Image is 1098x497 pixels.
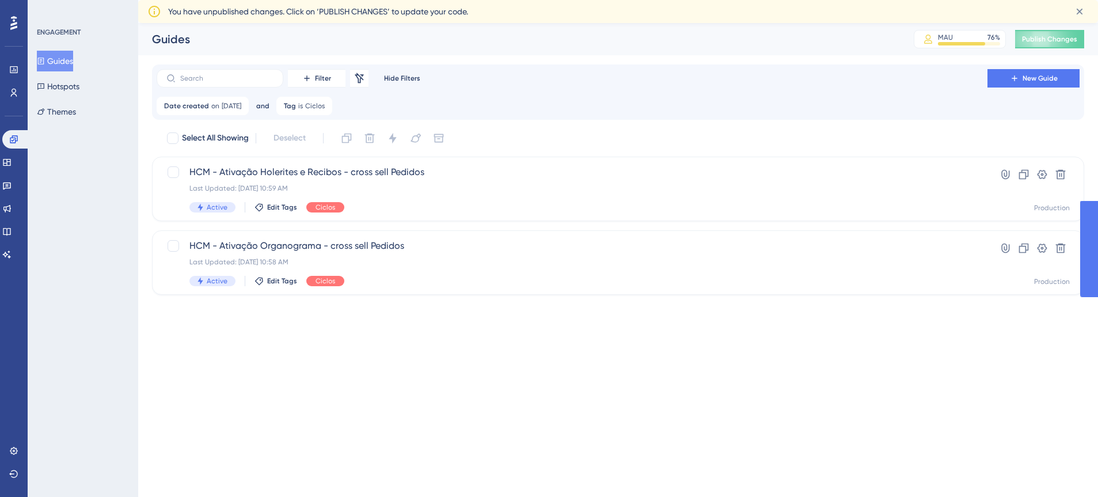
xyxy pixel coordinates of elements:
div: MAU [938,33,953,42]
span: You have unpublished changes. Click on ‘PUBLISH CHANGES’ to update your code. [168,5,468,18]
span: Ciclos [305,101,325,111]
div: Production [1034,277,1070,286]
span: Hide Filters [384,74,420,83]
span: New Guide [1023,74,1058,83]
button: and [253,97,272,115]
button: Edit Tags [254,276,297,286]
button: Guides [37,51,73,71]
span: HCM - Ativação Organograma - cross sell Pedidos [189,239,955,253]
span: is [298,101,303,111]
span: Edit Tags [267,203,297,212]
span: and [256,101,269,111]
button: Filter [288,69,345,88]
div: ENGAGEMENT [37,28,81,37]
div: Guides [152,31,885,47]
button: Themes [37,101,76,122]
span: Ciclos [316,276,335,286]
div: Production [1034,203,1070,213]
div: Last Updated: [DATE] 10:59 AM [189,184,955,193]
span: Active [207,203,227,212]
span: Edit Tags [267,276,297,286]
span: Tag [284,101,296,111]
input: Search [180,74,273,82]
div: 76 % [987,33,1000,42]
span: Deselect [273,131,306,145]
span: Select All Showing [182,131,249,145]
button: New Guide [987,69,1080,88]
button: Edit Tags [254,203,297,212]
button: Hide Filters [373,69,431,88]
span: Date created [164,101,209,111]
button: Deselect [263,128,316,149]
span: Filter [315,74,331,83]
iframe: UserGuiding AI Assistant Launcher [1050,452,1084,486]
span: Ciclos [316,203,335,212]
span: Publish Changes [1022,35,1077,44]
button: Hotspots [37,76,79,97]
span: on [211,101,219,111]
span: [DATE] [222,101,241,111]
span: HCM - Ativação Holerites e Recibos - cross sell Pedidos [189,165,955,179]
button: Publish Changes [1015,30,1084,48]
div: Last Updated: [DATE] 10:58 AM [189,257,955,267]
span: Active [207,276,227,286]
